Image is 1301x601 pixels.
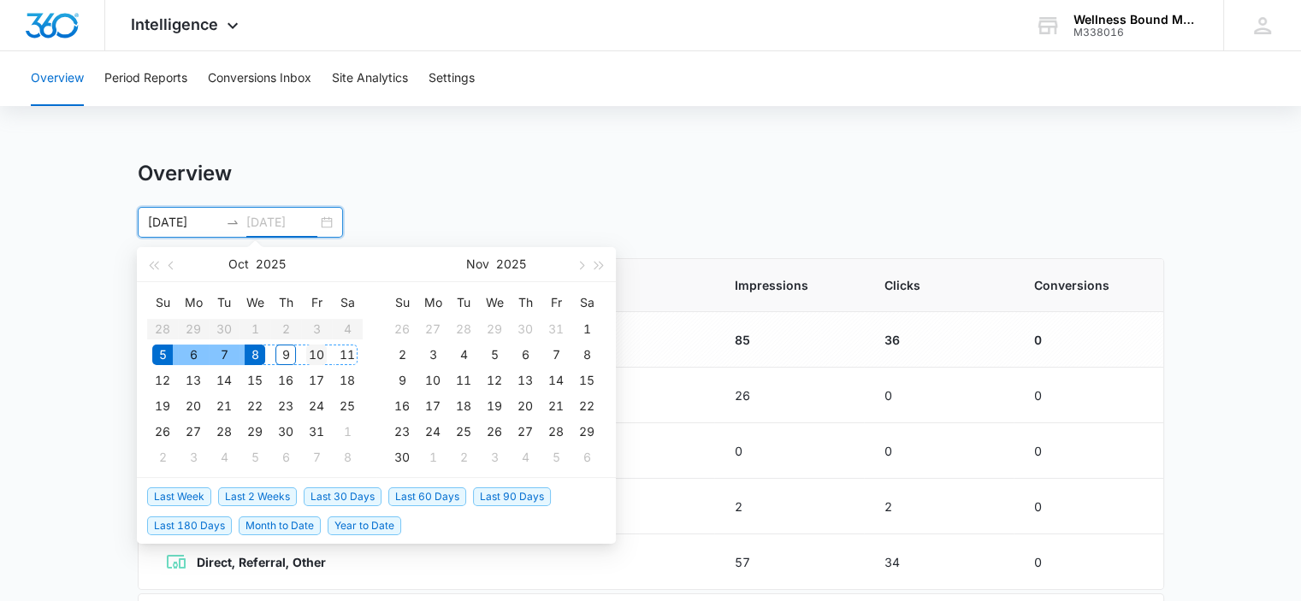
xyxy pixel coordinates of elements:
td: 2025-11-22 [571,393,602,419]
td: 2025-11-07 [541,342,571,368]
td: 2025-10-10 [301,342,332,368]
div: 31 [546,319,566,339]
div: 22 [245,396,265,416]
div: 8 [337,447,358,468]
span: Last Week [147,487,211,506]
td: 2025-11-13 [510,368,541,393]
td: 57 [714,534,864,590]
span: Last 90 Days [473,487,551,506]
span: Year to Date [328,516,401,535]
div: 29 [245,421,265,442]
div: 11 [337,345,358,365]
div: 6 [183,345,204,365]
div: 5 [546,447,566,468]
button: 2025 [496,247,526,281]
div: 2 [392,345,412,365]
td: 2025-10-21 [209,393,240,419]
td: 2025-11-10 [417,368,448,393]
td: 0 [864,368,1014,423]
td: 2025-10-25 [332,393,363,419]
div: 27 [183,421,204,442]
td: 2025-11-06 [510,342,541,368]
td: 2025-11-18 [448,393,479,419]
div: 20 [515,396,535,416]
td: 2025-10-13 [178,368,209,393]
div: 6 [275,447,296,468]
td: 2025-11-09 [387,368,417,393]
span: Intelligence [131,15,218,33]
div: 17 [306,370,327,391]
span: to [226,215,240,229]
div: 4 [515,447,535,468]
th: Fr [301,289,332,316]
div: 7 [306,447,327,468]
td: 2025-10-26 [147,419,178,445]
div: 10 [423,370,443,391]
td: 2025-11-19 [479,393,510,419]
div: 28 [214,421,234,442]
div: 8 [245,345,265,365]
div: 17 [423,396,443,416]
td: 2025-11-28 [541,419,571,445]
td: 2025-11-02 [147,445,178,470]
div: 1 [423,447,443,468]
td: 2025-10-06 [178,342,209,368]
td: 0 [1014,368,1163,423]
td: 2025-11-25 [448,419,479,445]
h1: Overview [138,161,232,186]
div: 14 [546,370,566,391]
td: 2025-12-06 [571,445,602,470]
td: 2025-12-01 [417,445,448,470]
div: 27 [515,421,535,442]
td: 2025-10-23 [270,393,301,419]
div: 15 [245,370,265,391]
div: 20 [183,396,204,416]
div: 26 [392,319,412,339]
div: 9 [275,345,296,365]
button: Settings [429,51,475,106]
td: 2025-10-12 [147,368,178,393]
td: 2025-11-01 [332,419,363,445]
th: Mo [417,289,448,316]
td: 2025-12-02 [448,445,479,470]
td: 2025-10-29 [240,419,270,445]
div: 28 [546,421,566,442]
th: Su [147,289,178,316]
div: 6 [577,447,597,468]
td: 0 [1014,423,1163,479]
div: 22 [577,396,597,416]
td: 2025-10-30 [270,419,301,445]
div: 18 [337,370,358,391]
td: 2025-10-29 [479,316,510,342]
div: 10 [306,345,327,365]
td: 2025-11-06 [270,445,301,470]
td: 0 [1014,534,1163,590]
div: 27 [423,319,443,339]
div: 28 [453,319,474,339]
div: 6 [515,345,535,365]
td: 2025-10-09 [270,342,301,368]
th: Mo [178,289,209,316]
th: Th [270,289,301,316]
td: 2025-11-08 [332,445,363,470]
span: Impressions [735,276,843,294]
span: Month to Date [239,516,321,535]
div: 30 [515,319,535,339]
th: Su [387,289,417,316]
td: 2025-11-14 [541,368,571,393]
div: 26 [152,421,173,442]
td: 36 [864,312,1014,368]
td: 2025-10-08 [240,342,270,368]
td: 2025-11-04 [448,342,479,368]
div: 2 [152,447,173,468]
div: 21 [214,396,234,416]
div: 13 [183,370,204,391]
td: 2025-10-27 [417,316,448,342]
td: 2025-11-15 [571,368,602,393]
td: 2025-11-05 [240,445,270,470]
button: 2025 [256,247,286,281]
td: 2 [714,479,864,534]
div: 26 [484,421,505,442]
td: 2025-10-07 [209,342,240,368]
div: 7 [546,345,566,365]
